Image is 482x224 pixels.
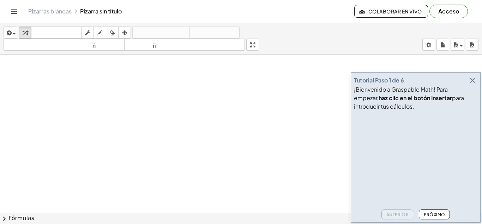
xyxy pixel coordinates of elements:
button: rehacer [189,27,240,39]
font: Fórmulas [8,215,34,222]
font: tamaño_del_formato [126,41,243,48]
font: Próximo [424,212,445,217]
font: Acceso [438,7,459,15]
button: Acceso [429,5,468,18]
button: Colaborar en vivo [354,5,428,18]
font: teclado [33,29,80,36]
font: deshacer [134,29,188,36]
a: Pizarras blancas [28,8,72,15]
button: teclado [31,27,82,39]
font: Pizarras blancas [28,7,72,15]
button: Cambiar navegación [8,6,20,17]
button: tamaño_del_formato [4,39,125,51]
font: Tutorial Paso 1 de 6 [354,76,404,84]
font: haz clic en el botón Insertar [379,94,452,102]
button: tamaño_del_formato [124,39,245,51]
font: ¡Bienvenido a Graspable Math! Para empezar, [354,86,448,102]
font: rehacer [191,29,238,36]
button: Próximo [419,209,450,219]
button: deshacer [132,27,189,39]
font: tamaño_del_formato [5,41,123,48]
font: Colaborar en vivo [368,8,422,15]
